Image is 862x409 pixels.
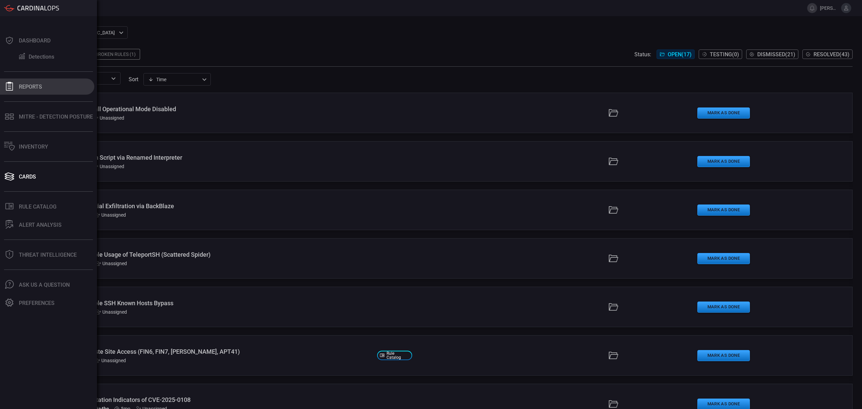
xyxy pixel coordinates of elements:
div: Unassigned [95,212,126,218]
button: Mark as Done [697,107,750,119]
button: Open [109,74,118,83]
div: Dashboard [19,37,51,44]
div: Windows - Possible SSH Known Hosts Bypass [50,300,372,307]
label: sort [129,76,138,83]
div: Unassigned [96,261,127,266]
button: Dismissed(21) [746,50,798,59]
span: [PERSON_NAME][EMAIL_ADDRESS][PERSON_NAME][DOMAIN_NAME] [820,5,838,11]
div: Unassigned [93,115,124,121]
div: Windows - Potential Exfiltration via BackBlaze [50,202,372,210]
div: Preferences [19,300,55,306]
span: Testing ( 0 ) [710,51,739,58]
div: Windows - Possible Usage of TeleportSH (Scattered Spider) [50,251,372,258]
div: MITRE - Detection Posture [19,114,93,120]
span: Resolved ( 43 ) [814,51,850,58]
div: Unassigned [93,164,124,169]
div: Windows - Firewall Operational Mode Disabled [50,105,372,113]
div: Time [148,76,200,83]
div: Ask Us A Question [19,282,70,288]
div: Windows - Python Script via Renamed Interpreter [50,154,372,161]
button: Open(17) [657,50,695,59]
span: Status: [634,51,651,58]
div: Palo Alto - Exploitation Indicators of CVE-2025-0108 [50,396,372,403]
button: Mark as Done [697,302,750,313]
div: Broken Rules (1) [91,49,140,60]
div: Unassigned [95,358,126,363]
div: Detections [29,54,54,60]
button: Resolved(43) [802,50,853,59]
span: Open ( 17 ) [668,51,692,58]
div: Threat Intelligence [19,252,77,258]
button: Mark as Done [697,253,750,264]
span: Dismissed ( 21 ) [757,51,795,58]
div: Cards [19,174,36,180]
div: Rule Catalog [19,203,57,210]
button: Mark as Done [697,204,750,216]
div: Unassigned [96,309,127,315]
div: ALERT ANALYSIS [19,222,62,228]
button: Mark as Done [697,350,750,361]
span: Rule Catalog [387,351,409,359]
div: Zscaler - Raw Paste Site Access (FIN6, FIN7, Rocke, APT41) [50,348,372,355]
div: Inventory [19,144,48,150]
button: Testing(0) [699,50,742,59]
button: Mark as Done [697,156,750,167]
div: Reports [19,84,42,90]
